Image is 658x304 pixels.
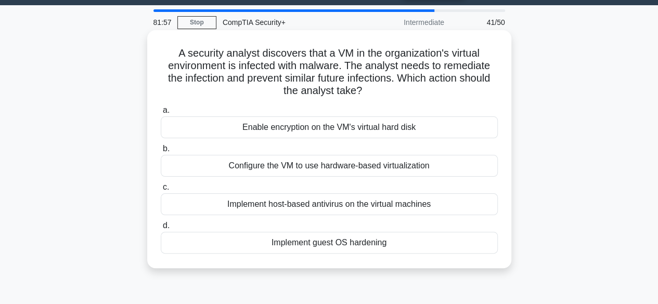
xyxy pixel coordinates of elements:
[163,221,170,230] span: d.
[161,116,498,138] div: Enable encryption on the VM's virtual hard disk
[163,105,170,114] span: a.
[147,12,177,33] div: 81:57
[177,16,216,29] a: Stop
[161,193,498,215] div: Implement host-based antivirus on the virtual machines
[160,47,499,98] h5: A security analyst discovers that a VM in the organization's virtual environment is infected with...
[216,12,359,33] div: CompTIA Security+
[163,144,170,153] span: b.
[163,182,169,191] span: c.
[450,12,511,33] div: 41/50
[359,12,450,33] div: Intermediate
[161,155,498,177] div: Configure the VM to use hardware-based virtualization
[161,232,498,254] div: Implement guest OS hardening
